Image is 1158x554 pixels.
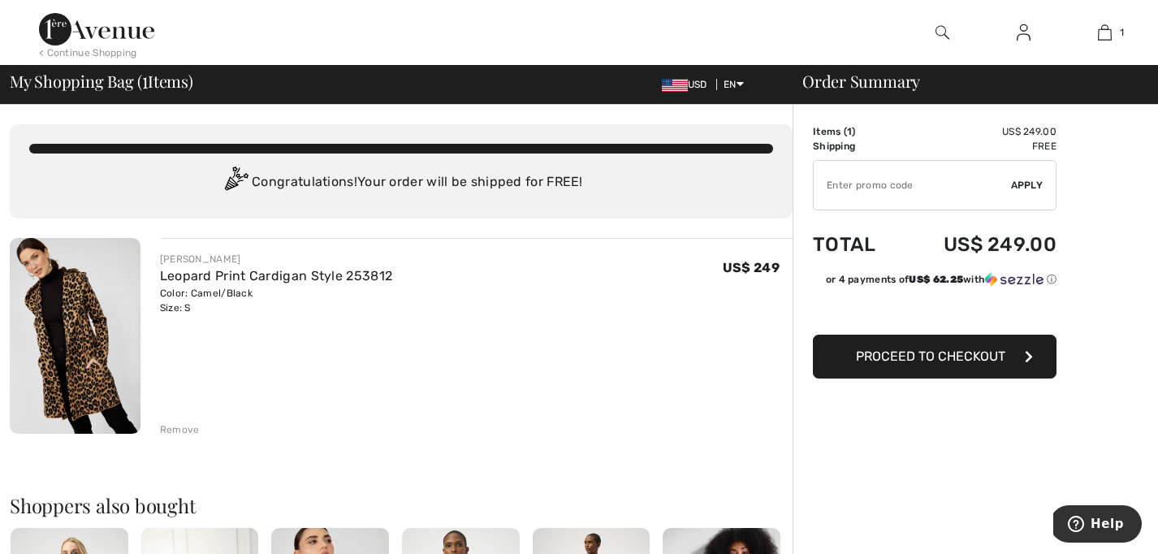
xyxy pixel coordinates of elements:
[985,272,1043,287] img: Sezzle
[1098,23,1112,42] img: My Bag
[39,45,137,60] div: < Continue Shopping
[10,238,140,434] img: Leopard Print Cardigan Style 253812
[10,496,793,515] h2: Shoppers also bought
[813,217,900,272] td: Total
[723,260,780,275] span: US$ 249
[900,139,1056,154] td: Free
[1011,178,1043,193] span: Apply
[219,167,252,199] img: Congratulation2.svg
[29,167,773,199] div: Congratulations! Your order will be shipped for FREE!
[39,13,154,45] img: 1ère Avenue
[662,79,688,92] img: US Dollar
[1017,23,1031,42] img: My Info
[813,335,1056,379] button: Proceed to Checkout
[142,69,148,90] span: 1
[1053,505,1142,546] iframe: Opens a widget where you can find more information
[1120,25,1124,40] span: 1
[724,79,744,90] span: EN
[662,79,714,90] span: USD
[813,292,1056,329] iframe: PayPal-paypal
[935,23,949,42] img: search the website
[1004,23,1043,43] a: Sign In
[900,124,1056,139] td: US$ 249.00
[826,272,1056,287] div: or 4 payments of with
[900,217,1056,272] td: US$ 249.00
[814,161,1011,210] input: Promo code
[909,274,963,285] span: US$ 62.25
[160,252,393,266] div: [PERSON_NAME]
[160,422,200,437] div: Remove
[856,348,1005,364] span: Proceed to Checkout
[10,73,193,89] span: My Shopping Bag ( Items)
[1065,23,1144,42] a: 1
[847,126,852,137] span: 1
[783,73,1148,89] div: Order Summary
[160,268,393,283] a: Leopard Print Cardigan Style 253812
[160,286,393,315] div: Color: Camel/Black Size: S
[813,124,900,139] td: Items ( )
[813,139,900,154] td: Shipping
[813,272,1056,292] div: or 4 payments ofUS$ 62.25withSezzle Click to learn more about Sezzle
